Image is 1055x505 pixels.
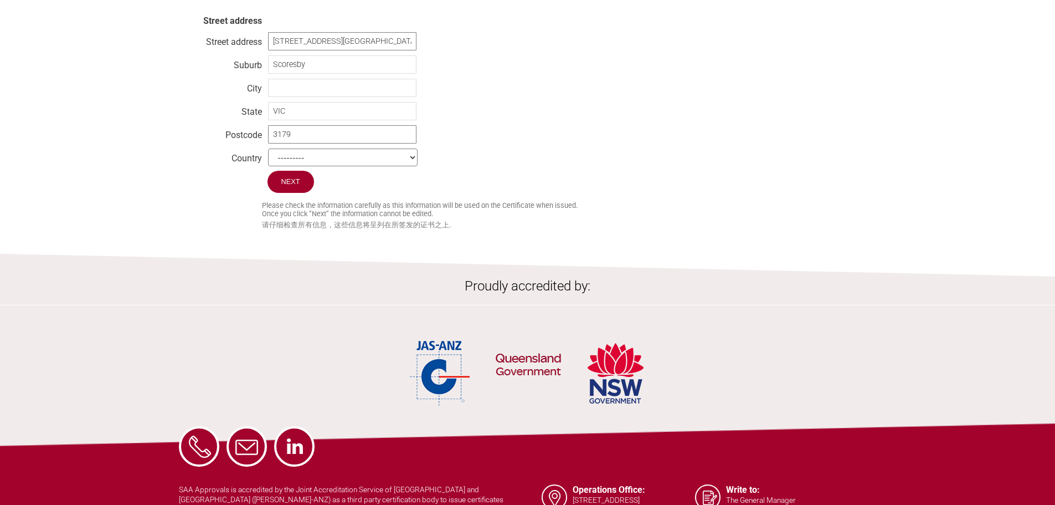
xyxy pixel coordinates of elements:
small: 请仔细检查所有信息，这些信息将呈列在所签发的证书之上. [262,221,877,230]
div: Suburb [179,57,262,68]
div: Country [179,150,262,161]
strong: Street address [203,16,262,26]
img: JAS-ANZ [410,339,471,408]
a: Phone [179,426,219,467]
small: Please check the information carefully as this information will be used on the Certificate when i... [262,201,877,218]
input: Next [267,171,314,193]
h5: Operations Office: [573,484,695,495]
a: Email [227,426,267,467]
div: City [179,80,262,91]
h5: Write to: [726,484,848,495]
div: State [179,104,262,115]
a: LinkedIn - SAA Approvals [274,426,315,467]
img: NSW Government [586,339,645,408]
img: QLD Government [495,325,562,408]
div: Street address [179,34,262,45]
div: Postcode [179,127,262,138]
